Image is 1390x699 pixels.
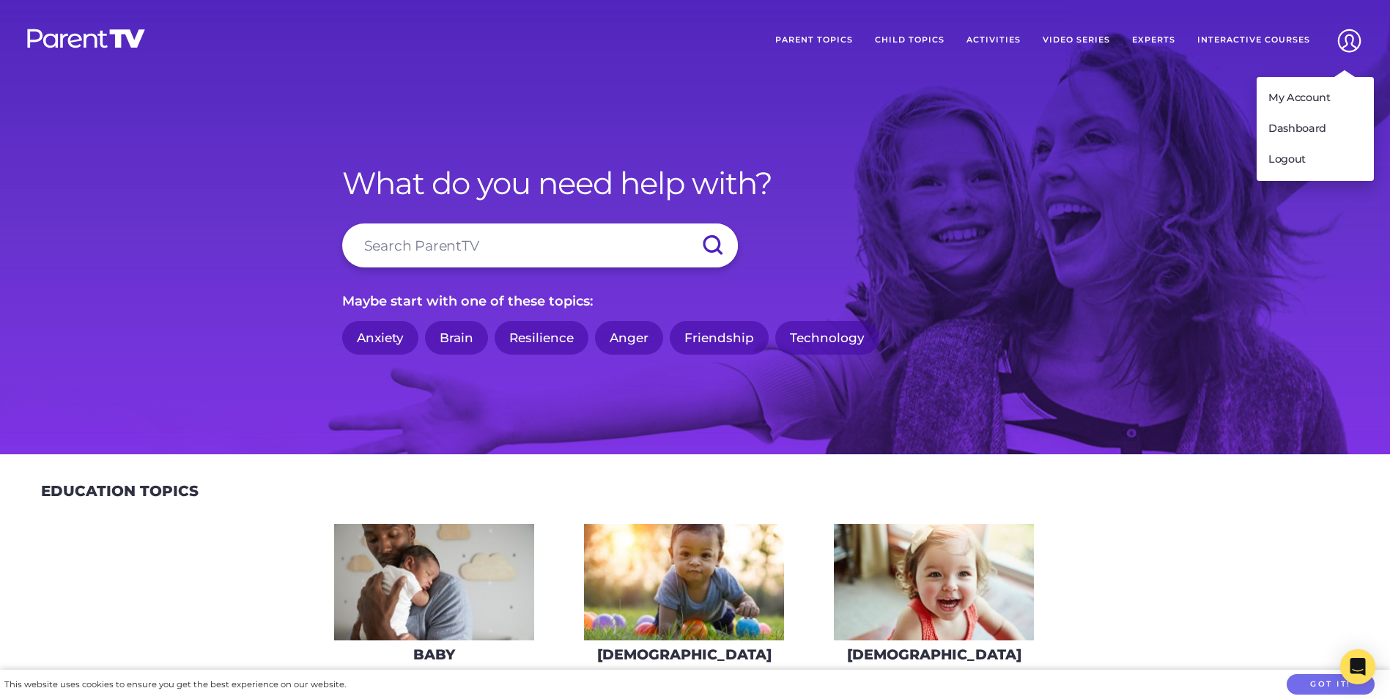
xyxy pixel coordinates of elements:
img: iStock-678589610_super-275x160.jpg [834,524,1034,640]
div: This website uses cookies to ensure you get the best experience on our website. [4,677,346,692]
button: Got it! [1287,674,1375,695]
h3: [DEMOGRAPHIC_DATA] [597,646,772,663]
a: Dashboard [1257,114,1374,144]
a: Experts [1121,22,1186,59]
a: Child Topics [864,22,955,59]
a: Anxiety [342,321,418,355]
div: Open Intercom Messenger [1340,649,1375,684]
a: [DEMOGRAPHIC_DATA] [833,523,1035,673]
a: [DEMOGRAPHIC_DATA] [583,523,785,673]
img: parenttv-logo-white.4c85aaf.svg [26,28,147,49]
a: My Account [1257,83,1374,114]
a: Parent Topics [764,22,864,59]
a: Friendship [670,321,769,355]
a: Activities [955,22,1032,59]
img: Account [1331,22,1368,59]
a: Logout [1257,144,1374,175]
h1: What do you need help with? [342,165,1049,201]
input: Submit [687,223,738,267]
img: AdobeStock_144860523-275x160.jpeg [334,524,534,640]
h2: Education Topics [41,482,199,500]
a: Brain [425,321,488,355]
a: Technology [775,321,879,355]
a: Resilience [495,321,588,355]
a: Video Series [1032,22,1121,59]
h3: Baby [413,646,455,663]
h3: [DEMOGRAPHIC_DATA] [847,646,1021,663]
a: Interactive Courses [1186,22,1321,59]
a: Anger [595,321,663,355]
img: iStock-620709410-275x160.jpg [584,524,784,640]
input: Search ParentTV [342,223,738,267]
a: Baby [333,523,535,673]
p: Maybe start with one of these topics: [342,289,1049,313]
